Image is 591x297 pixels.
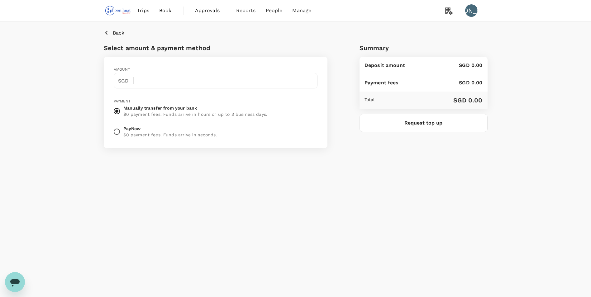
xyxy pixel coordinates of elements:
[459,62,482,69] p: SGD 0.00
[104,44,328,52] h2: Select amount & payment method
[104,4,132,17] img: Phoon Huat PTE. LTD.
[114,98,273,105] div: Payment
[266,7,283,14] span: People
[365,97,375,103] p: Total
[360,44,488,52] h2: Summary
[113,29,124,37] p: Back
[123,132,217,138] p: $0 payment fees. Funds arrive in seconds.
[195,7,226,14] span: Approvals
[104,29,124,37] button: Back
[5,272,25,292] iframe: Button to launch messaging window
[118,77,133,85] p: SGD
[123,105,268,111] p: Manually transfer from your bank
[453,97,482,104] h2: SGD 0.00
[137,7,149,14] span: Trips
[114,67,318,73] div: Amount
[292,7,311,14] span: Manage
[404,119,442,127] p: Request top up
[159,7,172,14] span: Book
[459,79,482,87] p: SGD 0.00
[236,7,256,14] span: Reports
[365,62,405,69] p: Deposit amount
[465,4,478,17] div: [PERSON_NAME]
[123,125,217,132] p: PayNow
[123,111,268,117] p: $0 payment fees. Funds arrive in hours or up to 3 business days.
[360,114,488,132] button: Request top up
[365,79,399,87] p: Payment fees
